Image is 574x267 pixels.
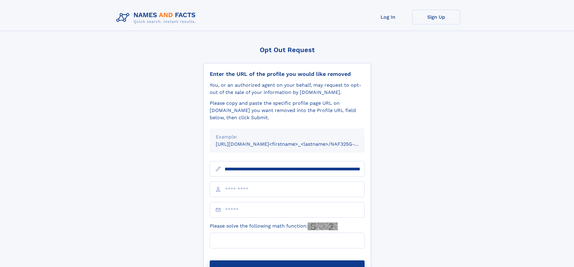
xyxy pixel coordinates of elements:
[210,222,338,230] label: Please solve the following math function:
[412,10,460,24] a: Sign Up
[210,82,365,96] div: You, or an authorized agent on your behalf, may request to opt-out of the sale of your informatio...
[216,141,376,147] small: [URL][DOMAIN_NAME]<firstname>_<lastname>/NAF325G-xxxxxxxx
[114,10,201,26] img: Logo Names and Facts
[364,10,412,24] a: Log In
[210,100,365,121] div: Please copy and paste the specific profile page URL on [DOMAIN_NAME] you want removed into the Pr...
[203,46,371,54] div: Opt Out Request
[210,71,365,77] div: Enter the URL of the profile you would like removed
[216,133,359,141] div: Example:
